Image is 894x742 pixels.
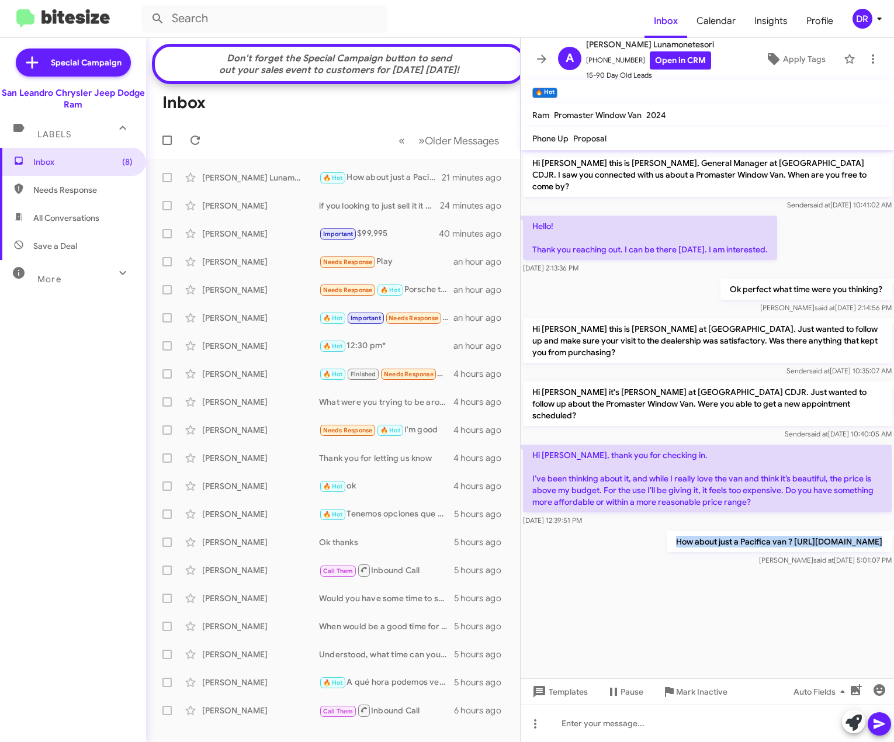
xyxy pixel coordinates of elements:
span: [DATE] 12:39:51 PM [523,516,582,525]
div: [PERSON_NAME] [202,340,319,352]
div: [PERSON_NAME] [202,480,319,492]
span: said at [813,556,834,564]
span: Finished [351,370,376,378]
div: [PERSON_NAME] [202,200,319,211]
div: [PERSON_NAME] [202,312,319,324]
div: 5 hours ago [454,508,511,520]
span: Call Them [323,567,354,575]
div: if you looking to just sell it it would be 35k [319,200,441,211]
a: Inbox [644,4,687,38]
span: « [399,133,405,148]
span: Auto Fields [793,681,850,702]
div: [PERSON_NAME] [202,256,319,268]
div: an hour ago [453,312,511,324]
div: [PERSON_NAME] [202,536,319,548]
div: [PERSON_NAME] [202,564,319,576]
div: Inbound Call [319,703,454,718]
div: 21 minutes ago [442,172,511,183]
div: Understood, what time can you make it in [DATE]? [319,649,454,660]
span: Proposal [573,133,607,144]
button: Mark Inactive [653,681,737,702]
span: Inbox [33,156,133,168]
div: 5 hours ago [454,620,511,632]
span: said at [809,366,830,375]
span: [PERSON_NAME] Lunamonetesori [586,37,714,51]
span: Promaster Window Van [554,110,642,120]
div: an hour ago [453,340,511,352]
p: Ok perfect what time were you thinking? [720,279,892,300]
div: [PERSON_NAME] [202,368,319,380]
button: Auto Fields [784,681,859,702]
div: 40 minutes ago [441,228,511,240]
span: 🔥 Hot [323,174,343,182]
div: Great. I text u when I'm on my way [319,311,453,325]
span: Pause [621,681,643,702]
div: Porsche truck [319,283,453,297]
button: Apply Tags [753,48,838,70]
span: Needs Response [384,370,434,378]
div: 5 hours ago [454,536,511,548]
span: Phone Up [532,133,569,144]
a: Profile [797,4,843,38]
span: [PERSON_NAME] [DATE] 2:14:56 PM [760,303,892,312]
div: ok [319,480,453,493]
span: 🔥 Hot [323,511,343,518]
button: Pause [597,681,653,702]
span: Sender [DATE] 10:40:05 AM [785,429,892,438]
span: Mark Inactive [676,681,727,702]
span: [DATE] 2:13:36 PM [523,263,578,272]
div: [PERSON_NAME] [202,284,319,296]
div: What were you trying to be around [319,396,453,408]
p: Hi [PERSON_NAME] this is [PERSON_NAME], General Manager at [GEOGRAPHIC_DATA] CDJR. I saw you conn... [523,152,892,197]
span: Apply Tags [783,48,826,70]
div: Don't forget the Special Campaign button to send out your sales event to customers for [DATE] [DA... [161,53,518,76]
span: 🔥 Hot [380,427,400,434]
div: Tenemos opciones que pueden ofrecer pagos bajos [319,508,454,521]
div: [PERSON_NAME] [202,452,319,464]
div: an hour ago [453,284,511,296]
button: Templates [521,681,597,702]
span: 🔥 Hot [323,679,343,686]
p: Hi [PERSON_NAME] it's [PERSON_NAME] at [GEOGRAPHIC_DATA] CDJR. Just wanted to follow up about the... [523,382,892,426]
div: [PERSON_NAME] Lunamonetesori [202,172,319,183]
a: Insights [745,4,797,38]
p: Hello! Thank you reaching out. I can be there [DATE]. I am interested. [523,216,777,260]
div: [PERSON_NAME] [202,424,319,436]
div: Inbound Call [319,563,454,578]
input: Search [141,5,387,33]
div: [PERSON_NAME] [202,592,319,604]
div: [PERSON_NAME] [202,228,319,240]
span: Call Them [323,708,354,715]
div: How about just a Pacifica van ? [URL][DOMAIN_NAME] [319,171,442,185]
a: Calendar [687,4,745,38]
div: 5 hours ago [454,677,511,688]
div: 4 hours ago [453,480,511,492]
span: 🔥 Hot [323,314,343,322]
span: Needs Response [323,427,373,434]
span: All Conversations [33,212,99,224]
span: Important [351,314,381,322]
div: That might be hard this weekend. Is it possible to go to a place near [GEOGRAPHIC_DATA]? [319,367,453,381]
div: 4 hours ago [453,368,511,380]
div: A qué hora podemos verte mañana? [319,676,454,689]
span: said at [810,200,830,209]
div: [PERSON_NAME] [202,649,319,660]
span: » [418,133,425,148]
nav: Page navigation example [392,129,506,152]
div: [PERSON_NAME] [202,396,319,408]
div: Would you have some time to swing by for an appraisal? [319,592,454,604]
div: DR [853,9,872,29]
span: [PHONE_NUMBER] [586,51,714,70]
button: Next [411,129,506,152]
div: [PERSON_NAME] [202,705,319,716]
div: [PERSON_NAME] [202,677,319,688]
div: Thank you for letting us know [319,452,453,464]
div: 5 hours ago [454,649,511,660]
div: Ok thanks [319,536,454,548]
span: Labels [37,129,71,140]
span: Special Campaign [51,57,122,68]
span: 🔥 Hot [323,342,343,350]
p: Hi [PERSON_NAME], thank you for checking in. I’ve been thinking about it, and while I really love... [523,445,892,512]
